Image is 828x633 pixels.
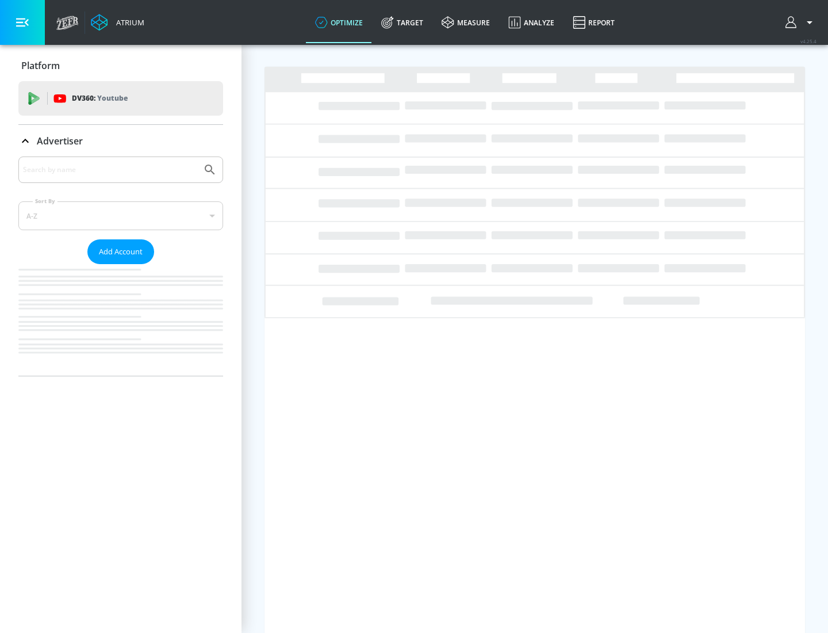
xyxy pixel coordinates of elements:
a: Report [563,2,624,43]
span: Add Account [99,245,143,258]
input: Search by name [23,162,197,177]
p: Advertiser [37,135,83,147]
div: Advertiser [18,125,223,157]
label: Sort By [33,197,57,205]
a: optimize [306,2,372,43]
div: DV360: Youtube [18,81,223,116]
span: v 4.25.4 [800,38,816,44]
a: measure [432,2,499,43]
div: Atrium [112,17,144,28]
p: Youtube [97,92,128,104]
p: Platform [21,59,60,72]
a: Analyze [499,2,563,43]
div: Advertiser [18,157,223,376]
nav: list of Advertiser [18,264,223,376]
a: Atrium [91,14,144,31]
div: Platform [18,49,223,82]
div: A-Z [18,201,223,230]
p: DV360: [72,92,128,105]
button: Add Account [87,239,154,264]
a: Target [372,2,432,43]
